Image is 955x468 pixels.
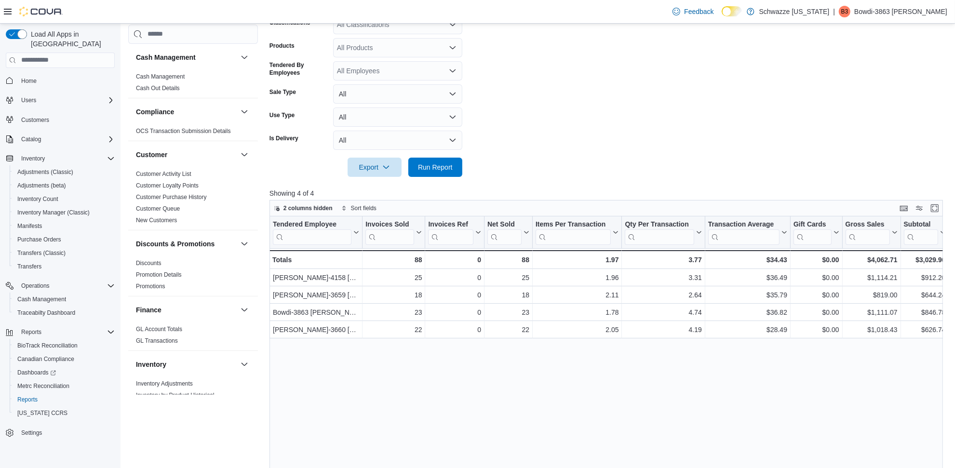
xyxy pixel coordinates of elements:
button: Open list of options [449,21,457,28]
span: Adjustments (beta) [13,180,115,191]
div: Gross Sales [845,220,889,229]
span: Reports [17,396,38,403]
div: Invoices Ref [428,220,473,229]
span: Purchase Orders [17,236,61,243]
span: Customers [21,116,49,124]
div: Gift Cards [794,220,832,229]
a: GL Transactions [136,337,178,344]
span: Canadian Compliance [17,355,74,363]
span: GL Transactions [136,336,178,344]
div: $0.00 [794,289,839,301]
button: Reports [17,326,45,338]
span: Load All Apps in [GEOGRAPHIC_DATA] [27,29,115,49]
button: Gross Sales [845,220,897,244]
div: 25 [365,272,422,283]
div: Subtotal [903,220,938,229]
div: Discounts & Promotions [128,257,258,295]
a: Adjustments (beta) [13,180,70,191]
h3: Compliance [136,107,174,116]
a: Customer Activity List [136,170,191,177]
button: Adjustments (beta) [10,179,119,192]
button: Reports [10,393,119,406]
button: Subtotal [903,220,945,244]
div: $1,114.21 [845,272,897,283]
p: Bowdi-3863 [PERSON_NAME] [854,6,947,17]
button: Keyboard shortcuts [898,202,910,214]
a: Transfers [13,261,45,272]
button: Open list of options [449,67,457,75]
span: Reports [17,326,115,338]
div: Net Sold [487,220,522,229]
h3: Customer [136,149,167,159]
a: OCS Transaction Submission Details [136,127,231,134]
div: Totals [272,254,359,266]
button: Catalog [17,134,45,145]
span: Home [17,75,115,87]
div: $28.49 [708,324,787,335]
span: Users [21,96,36,104]
button: Finance [239,304,250,315]
div: Qty Per Transaction [625,220,694,229]
div: [PERSON_NAME]-3660 [PERSON_NAME] [273,324,359,335]
a: BioTrack Reconciliation [13,340,81,351]
button: All [333,131,462,150]
span: Settings [21,429,42,437]
div: Transaction Average [708,220,779,229]
button: Compliance [136,107,237,116]
span: Adjustments (Classic) [13,166,115,178]
button: Users [2,94,119,107]
button: Items Per Transaction [536,220,619,244]
a: Promotions [136,282,165,289]
div: 22 [365,324,422,335]
span: B3 [841,6,848,17]
span: Inventory Count [17,195,58,203]
span: Cash Management [13,294,115,305]
a: Discounts [136,259,161,266]
span: Promotion Details [136,270,182,278]
span: Operations [21,282,50,290]
span: Customers [17,114,115,126]
span: Purchase Orders [13,234,115,245]
div: Finance [128,323,258,350]
div: 0 [428,254,481,266]
span: Inventory by Product Historical [136,391,215,399]
a: Settings [17,427,46,439]
span: New Customers [136,216,177,224]
div: $36.49 [708,272,787,283]
div: 1.97 [536,254,619,266]
button: Display options [914,202,925,214]
a: Customer Queue [136,205,180,212]
span: Inventory [17,153,115,164]
div: 4.74 [625,307,701,318]
button: Compliance [239,106,250,117]
span: Catalog [21,135,41,143]
div: 3.77 [625,254,701,266]
span: Dashboards [13,367,115,378]
button: Discounts & Promotions [239,238,250,249]
h3: Finance [136,305,161,314]
button: Transfers [10,260,119,273]
div: 23 [487,307,529,318]
span: Traceabilty Dashboard [13,307,115,319]
a: Dashboards [10,366,119,379]
button: [US_STATE] CCRS [10,406,119,420]
button: Finance [136,305,237,314]
label: Is Delivery [269,134,298,142]
span: Feedback [684,7,713,16]
button: Metrc Reconciliation [10,379,119,393]
span: Dashboards [17,369,56,376]
span: Reports [21,328,41,336]
a: Cash Management [136,73,185,80]
div: Gift Card Sales [794,220,832,244]
a: Canadian Compliance [13,353,78,365]
button: Invoices Sold [365,220,422,244]
a: Promotion Details [136,271,182,278]
button: Operations [2,279,119,293]
a: Home [17,75,40,87]
h3: Discounts & Promotions [136,239,215,248]
span: BioTrack Reconciliation [13,340,115,351]
span: 2 columns hidden [283,204,333,212]
div: 1.78 [536,307,619,318]
div: 2.05 [536,324,619,335]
